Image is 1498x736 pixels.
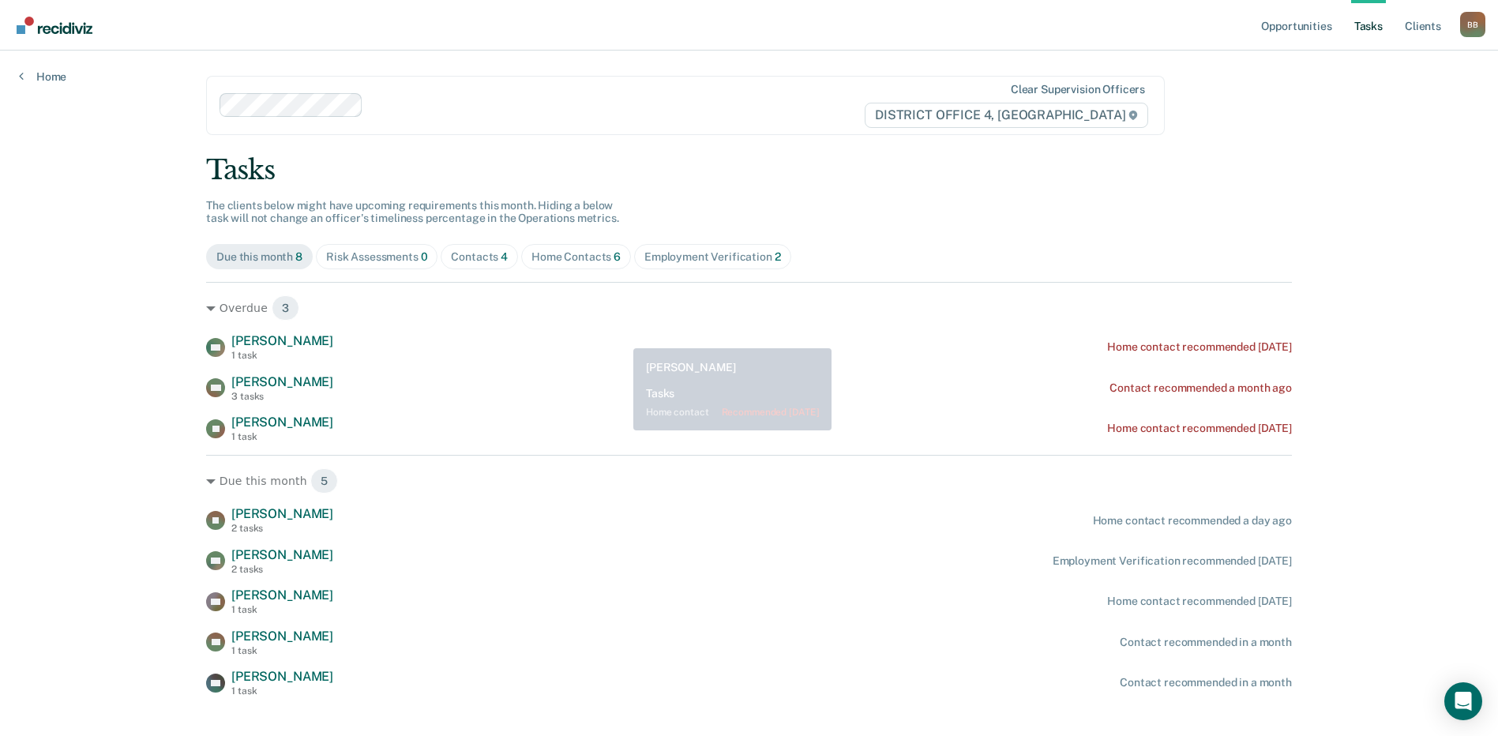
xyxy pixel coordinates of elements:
[614,250,621,263] span: 6
[231,506,333,521] span: [PERSON_NAME]
[231,604,333,615] div: 1 task
[1120,636,1292,649] div: Contact recommended in a month
[231,415,333,430] span: [PERSON_NAME]
[231,564,333,575] div: 2 tasks
[206,468,1292,494] div: Due this month 5
[231,391,333,402] div: 3 tasks
[231,669,333,684] span: [PERSON_NAME]
[1011,83,1145,96] div: Clear supervision officers
[1109,381,1292,395] div: Contact recommended a month ago
[206,154,1292,186] div: Tasks
[231,645,333,656] div: 1 task
[1107,595,1292,608] div: Home contact recommended [DATE]
[231,685,333,697] div: 1 task
[231,629,333,644] span: [PERSON_NAME]
[17,17,92,34] img: Recidiviz
[216,250,302,264] div: Due this month
[531,250,621,264] div: Home Contacts
[310,468,338,494] span: 5
[231,588,333,603] span: [PERSON_NAME]
[775,250,781,263] span: 2
[231,350,333,361] div: 1 task
[231,523,333,534] div: 2 tasks
[231,374,333,389] span: [PERSON_NAME]
[1107,340,1292,354] div: Home contact recommended [DATE]
[231,431,333,442] div: 1 task
[865,103,1148,128] span: DISTRICT OFFICE 4, [GEOGRAPHIC_DATA]
[206,199,619,225] span: The clients below might have upcoming requirements this month. Hiding a below task will not chang...
[272,295,299,321] span: 3
[1120,676,1292,689] div: Contact recommended in a month
[206,295,1292,321] div: Overdue 3
[1460,12,1485,37] button: Profile dropdown button
[421,250,428,263] span: 0
[1460,12,1485,37] div: B B
[644,250,781,264] div: Employment Verification
[451,250,508,264] div: Contacts
[326,250,428,264] div: Risk Assessments
[19,69,66,84] a: Home
[1107,422,1292,435] div: Home contact recommended [DATE]
[501,250,508,263] span: 4
[231,333,333,348] span: [PERSON_NAME]
[1053,554,1292,568] div: Employment Verification recommended [DATE]
[231,547,333,562] span: [PERSON_NAME]
[1444,682,1482,720] div: Open Intercom Messenger
[295,250,302,263] span: 8
[1093,514,1292,528] div: Home contact recommended a day ago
